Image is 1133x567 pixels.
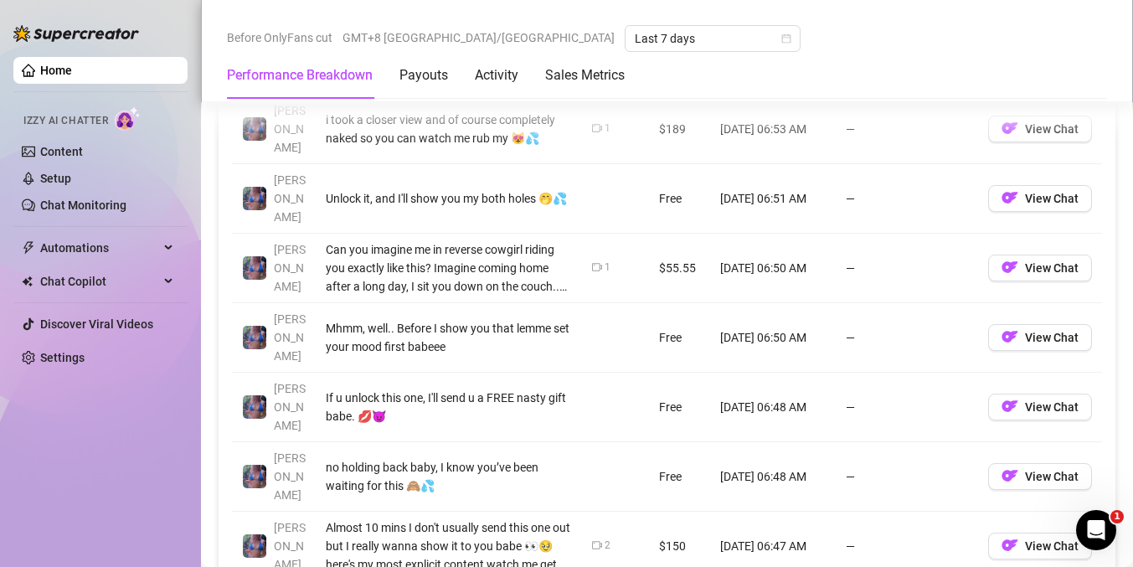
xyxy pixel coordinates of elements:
[326,111,572,147] div: i took a closer view and of course completely naked so you can watch me rub my 😻💦
[545,65,625,85] div: Sales Metrics
[227,65,373,85] div: Performance Breakdown
[274,104,306,154] span: [PERSON_NAME]
[326,458,572,495] div: no holding back baby, I know you’ve been waiting for this 🙈💦
[1002,328,1018,345] img: OF
[40,172,71,185] a: Setup
[1025,122,1079,136] span: View Chat
[1025,261,1079,275] span: View Chat
[988,463,1092,490] button: OFView Chat
[988,255,1092,281] button: OFView Chat
[274,451,306,502] span: [PERSON_NAME]
[1002,189,1018,206] img: OF
[227,25,332,50] span: Before OnlyFans cut
[243,187,266,210] img: Jaylie
[326,240,572,296] div: Can you imagine me in reverse cowgirl riding you exactly like this? Imagine coming home after a l...
[710,303,836,373] td: [DATE] 06:50 AM
[13,25,139,42] img: logo-BBDzfeDw.svg
[592,123,602,133] span: video-camera
[326,189,572,208] div: Unlock it, and I'll show you my both holes 🤭💦
[1110,510,1124,523] span: 1
[243,465,266,488] img: Jaylie
[1025,192,1079,205] span: View Chat
[243,117,266,141] img: Jaylie
[1002,398,1018,415] img: OF
[40,64,72,77] a: Home
[649,95,710,164] td: $189
[781,34,791,44] span: calendar
[988,394,1092,420] button: OFView Chat
[649,373,710,442] td: Free
[274,312,306,363] span: [PERSON_NAME]
[836,442,978,512] td: —
[988,265,1092,278] a: OFView Chat
[40,145,83,158] a: Content
[988,533,1092,559] button: OFView Chat
[475,65,518,85] div: Activity
[988,404,1092,417] a: OFView Chat
[988,116,1092,142] button: OFView Chat
[649,303,710,373] td: Free
[1025,470,1079,483] span: View Chat
[274,243,306,293] span: [PERSON_NAME]
[1002,467,1018,484] img: OF
[40,351,85,364] a: Settings
[649,164,710,234] td: Free
[988,195,1092,209] a: OFView Chat
[836,234,978,303] td: —
[836,303,978,373] td: —
[1076,510,1116,550] iframe: Intercom live chat
[988,543,1092,556] a: OFView Chat
[605,121,610,137] div: 1
[40,235,159,261] span: Automations
[1025,539,1079,553] span: View Chat
[649,234,710,303] td: $55.55
[1002,120,1018,137] img: OF
[243,534,266,558] img: Jaylie
[115,106,141,131] img: AI Chatter
[605,260,610,276] div: 1
[23,113,108,129] span: Izzy AI Chatter
[326,389,572,425] div: If u unlock this one, I'll send u a FREE nasty gift babe. 💋😈
[40,268,159,295] span: Chat Copilot
[326,319,572,356] div: Mhmm, well.. Before I show you that lemme set your mood first babeee
[592,540,602,550] span: video-camera
[710,442,836,512] td: [DATE] 06:48 AM
[988,473,1092,487] a: OFView Chat
[592,262,602,272] span: video-camera
[274,382,306,432] span: [PERSON_NAME]
[836,373,978,442] td: —
[342,25,615,50] span: GMT+8 [GEOGRAPHIC_DATA]/[GEOGRAPHIC_DATA]
[22,241,35,255] span: thunderbolt
[274,173,306,224] span: [PERSON_NAME]
[988,126,1092,139] a: OFView Chat
[649,442,710,512] td: Free
[1002,537,1018,554] img: OF
[988,324,1092,351] button: OFView Chat
[710,234,836,303] td: [DATE] 06:50 AM
[710,164,836,234] td: [DATE] 06:51 AM
[710,373,836,442] td: [DATE] 06:48 AM
[1025,400,1079,414] span: View Chat
[22,276,33,287] img: Chat Copilot
[988,185,1092,212] button: OFView Chat
[40,198,126,212] a: Chat Monitoring
[1025,331,1079,344] span: View Chat
[243,256,266,280] img: Jaylie
[836,164,978,234] td: —
[243,395,266,419] img: Jaylie
[1002,259,1018,276] img: OF
[710,95,836,164] td: [DATE] 06:53 AM
[399,65,448,85] div: Payouts
[635,26,791,51] span: Last 7 days
[836,95,978,164] td: —
[988,334,1092,348] a: OFView Chat
[243,326,266,349] img: Jaylie
[40,317,153,331] a: Discover Viral Videos
[605,538,610,554] div: 2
